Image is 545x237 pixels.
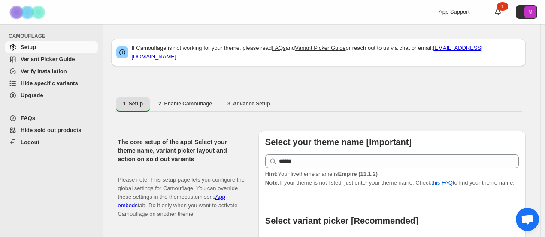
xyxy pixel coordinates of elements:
[21,115,35,121] span: FAQs
[439,9,469,15] span: App Support
[118,167,245,219] p: Please note: This setup page lets you configure the global settings for Camouflage. You can overr...
[158,100,212,107] span: 2. Enable Camouflage
[5,112,98,124] a: FAQs
[265,170,519,187] p: If your theme is not listed, just enter your theme name. Check to find your theme name.
[338,171,378,177] strong: Empire (11.1.2)
[5,53,98,65] a: Variant Picker Guide
[5,89,98,102] a: Upgrade
[272,45,286,51] a: FAQs
[21,56,75,62] span: Variant Picker Guide
[132,44,521,61] p: If Camouflage is not working for your theme, please read and or reach out to us via chat or email:
[265,171,378,177] span: Your live theme's name is
[118,138,245,163] h2: The core setup of the app! Select your theme name, variant picker layout and action on sold out v...
[21,127,82,133] span: Hide sold out products
[265,137,412,147] b: Select your theme name [Important]
[5,41,98,53] a: Setup
[21,44,36,50] span: Setup
[516,208,539,231] div: Ouvrir le chat
[21,80,78,86] span: Hide specific variants
[265,216,418,225] b: Select variant picker [Recommended]
[5,136,98,148] a: Logout
[524,6,536,18] span: Avatar with initials M
[9,33,99,40] span: CAMOUFLAGE
[265,179,279,186] strong: Note:
[295,45,345,51] a: Variant Picker Guide
[528,9,532,15] text: M
[21,68,67,74] span: Verify Installation
[265,171,278,177] strong: Hint:
[497,2,508,11] div: 1
[227,100,270,107] span: 3. Advance Setup
[21,139,39,145] span: Logout
[516,5,537,19] button: Avatar with initials M
[494,8,502,16] a: 1
[7,0,50,24] img: Camouflage
[5,77,98,89] a: Hide specific variants
[123,100,143,107] span: 1. Setup
[5,65,98,77] a: Verify Installation
[431,179,453,186] a: this FAQ
[5,124,98,136] a: Hide sold out products
[21,92,43,98] span: Upgrade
